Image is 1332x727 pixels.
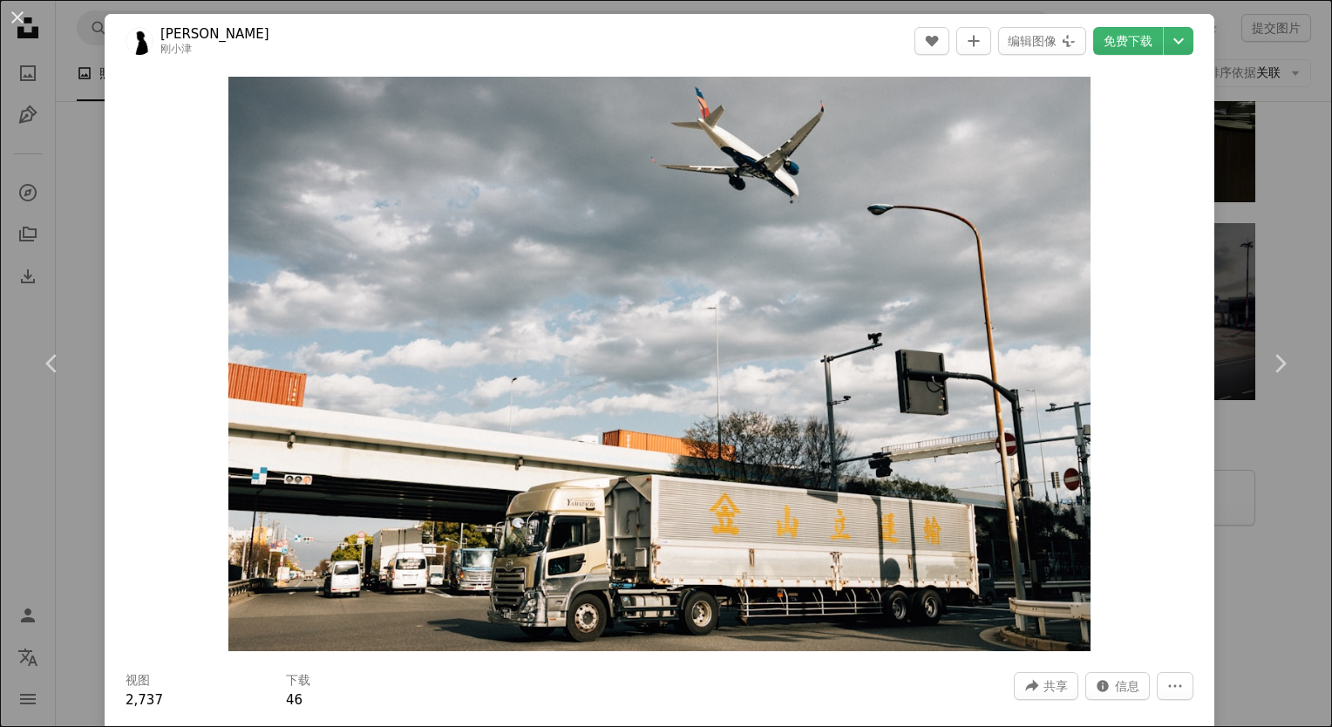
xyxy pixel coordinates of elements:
[160,43,192,55] a: 刚小津
[126,692,163,708] span: 2,737
[286,692,302,708] span: 46
[1043,673,1068,699] span: 共享
[956,27,991,55] button: 添加到收藏
[1157,672,1193,700] button: 更多行动
[228,77,1090,651] button: 放大此图像
[914,27,949,55] button: 喜欢
[126,672,150,690] h3: 视图
[228,77,1090,651] img: 一架飞机在公路上的卡车上方飞过。
[1164,27,1193,55] button: 选择下载大小
[1115,673,1139,699] span: 信息
[286,672,310,690] h3: 下载
[1227,280,1332,447] a: Next
[160,25,269,43] a: [PERSON_NAME]
[126,27,153,55] img: 前往 Tsuyoshi Kozu 的个人资料
[1014,672,1078,700] button: 分享此图片
[1008,28,1057,54] font: 编辑图像
[1085,672,1150,700] button: 此图片的统计信息
[998,27,1086,55] button: 编辑图像
[1093,27,1163,55] a: 免费下载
